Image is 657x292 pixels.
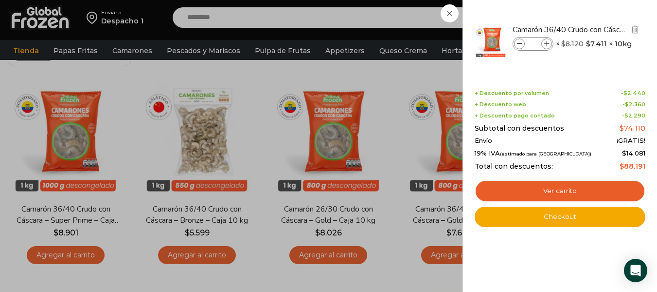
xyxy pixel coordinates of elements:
span: Subtotal con descuentos [475,124,564,133]
div: Open Intercom Messenger [624,259,647,282]
bdi: 2.290 [624,112,645,119]
bdi: 74.110 [620,124,645,133]
span: + Descuento web [475,101,526,108]
span: - [621,90,645,97]
bdi: 7.411 [586,39,607,49]
bdi: 2.360 [625,101,645,108]
a: Ver carrito [475,180,645,202]
img: Eliminar Camarón 36/40 Crudo con Cáscara - Gold - Caja 10 kg del carrito [631,25,639,34]
span: - [622,101,645,108]
span: $ [623,90,627,97]
span: - [622,113,645,119]
span: + Descuento por volumen [475,90,549,97]
span: × × 10kg [556,37,632,51]
a: Camarón 36/40 Crudo con Cáscara - Gold - Caja 10 kg [513,24,628,35]
span: 19% IVA [475,150,591,157]
small: (estimado para [GEOGRAPHIC_DATA]) [500,151,591,156]
span: Envío [475,137,492,145]
span: $ [620,124,624,133]
span: $ [586,39,590,49]
span: $ [620,162,624,171]
a: Checkout [475,207,645,227]
span: ¡GRATIS! [617,137,645,145]
input: Product quantity [526,39,540,49]
span: $ [624,112,628,119]
bdi: 8.120 [561,39,584,48]
span: 14.081 [622,149,645,157]
span: $ [622,149,626,157]
span: $ [561,39,566,48]
span: Total con descuentos: [475,162,553,171]
span: $ [625,101,629,108]
bdi: 88.191 [620,162,645,171]
a: Eliminar Camarón 36/40 Crudo con Cáscara - Gold - Caja 10 kg del carrito [630,24,640,36]
bdi: 2.440 [623,90,645,97]
span: + Descuento pago contado [475,113,555,119]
